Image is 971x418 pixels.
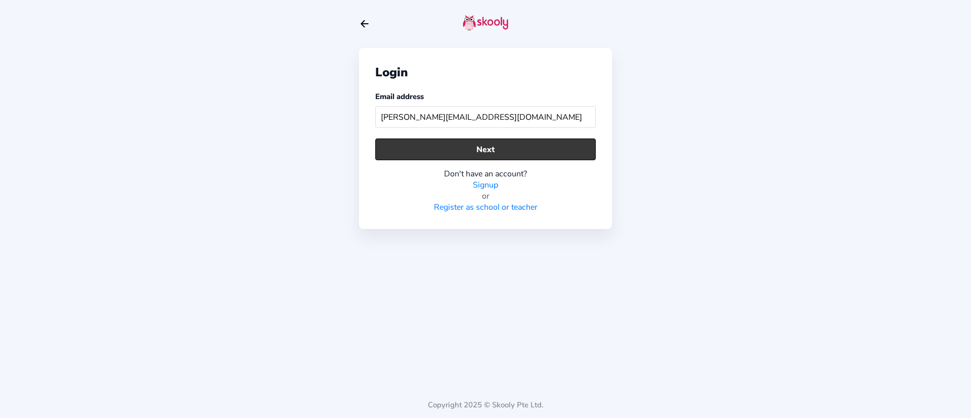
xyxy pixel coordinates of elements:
[375,191,596,202] div: or
[473,179,498,191] a: Signup
[434,202,538,213] a: Register as school or teacher
[375,138,596,160] button: Next
[375,64,596,80] div: Login
[375,106,596,128] input: Your email address
[463,15,508,31] img: skooly-logo.png
[375,168,596,179] div: Don't have an account?
[375,91,424,102] label: Email address
[359,18,370,29] button: arrow back outline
